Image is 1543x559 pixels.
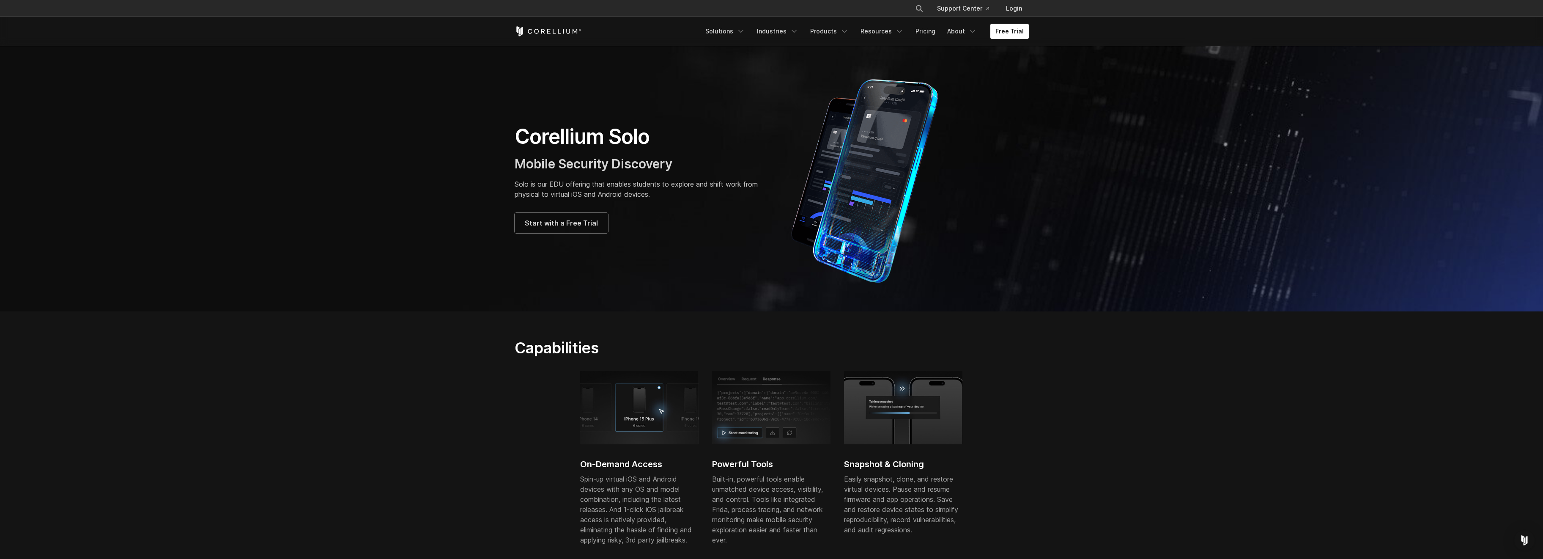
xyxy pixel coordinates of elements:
[515,124,763,149] h1: Corellium Solo
[910,24,940,39] a: Pricing
[515,156,672,171] span: Mobile Security Discovery
[844,371,962,444] img: Process of taking snapshot and creating a backup of the iPhone virtual device.
[855,24,909,39] a: Resources
[805,24,854,39] a: Products
[580,371,699,444] img: iPhone 17 Plus; 6 cores
[942,24,982,39] a: About
[700,24,1029,39] div: Navigation Menu
[844,474,962,535] p: Easily snapshot, clone, and restore virtual devices. Pause and resume firmware and app operations...
[515,339,852,357] h2: Capabilities
[525,218,598,228] span: Start with a Free Trial
[912,1,927,16] button: Search
[999,1,1029,16] a: Login
[930,1,996,16] a: Support Center
[515,213,608,233] a: Start with a Free Trial
[752,24,803,39] a: Industries
[700,24,750,39] a: Solutions
[712,371,830,444] img: Powerful Tools enabling unmatched device access, visibility, and control
[905,1,1029,16] div: Navigation Menu
[515,179,763,199] p: Solo is our EDU offering that enables students to explore and shift work from physical to virtual...
[580,474,699,545] p: Spin-up virtual iOS and Android devices with any OS and model combination, including the latest r...
[844,458,962,471] h2: Snapshot & Cloning
[712,474,830,545] p: Built-in, powerful tools enable unmatched device access, visibility, and control. Tools like inte...
[780,73,962,284] img: Corellium Solo for mobile app security solutions
[1514,530,1535,551] div: Open Intercom Messenger
[712,458,830,471] h2: Powerful Tools
[990,24,1029,39] a: Free Trial
[515,26,582,36] a: Corellium Home
[580,458,699,471] h2: On-Demand Access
